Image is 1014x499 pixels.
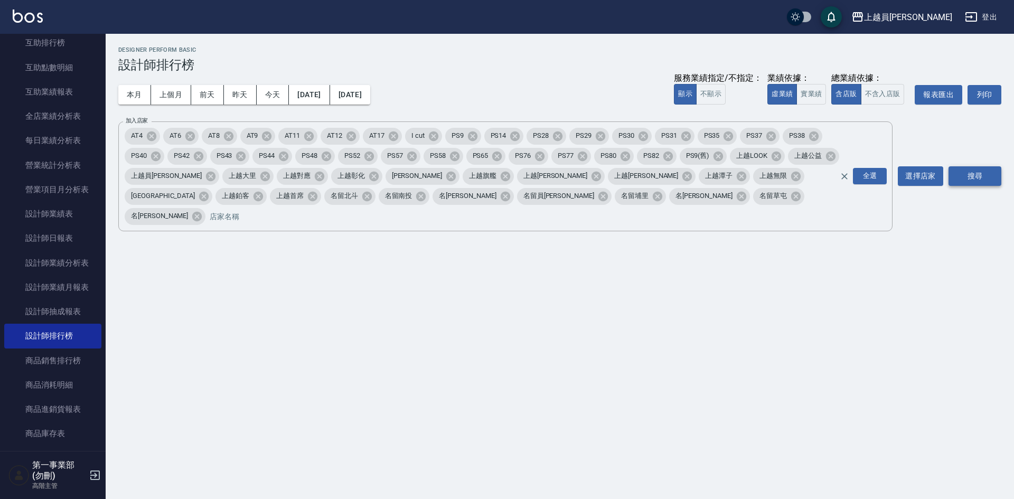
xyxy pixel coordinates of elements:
[699,171,739,181] span: 上越潭子
[788,148,839,165] div: 上越公益
[4,251,101,275] a: 設計師業績分析表
[277,171,317,181] span: 上越對應
[949,166,1001,186] button: 搜尋
[851,166,889,186] button: Open
[424,150,452,161] span: PS58
[321,130,349,141] span: AT12
[463,168,514,185] div: 上越旗艦
[405,128,442,145] div: I cut
[517,191,600,201] span: 名留員[PERSON_NAME]
[615,191,655,201] span: 名留埔里
[669,188,750,205] div: 名[PERSON_NAME]
[379,188,430,205] div: 名留南投
[125,128,160,145] div: AT4
[853,168,887,184] div: 全選
[32,481,86,491] p: 高階主管
[386,171,448,181] span: [PERSON_NAME]
[915,85,962,105] button: 報表匯出
[4,80,101,104] a: 互助業績報表
[295,148,335,165] div: PS48
[699,168,750,185] div: 上越潭子
[277,168,328,185] div: 上越對應
[433,188,513,205] div: 名[PERSON_NAME]
[698,128,737,145] div: PS35
[831,84,861,105] button: 含店販
[338,150,367,161] span: PS52
[463,171,503,181] span: 上越旗艦
[753,188,804,205] div: 名留草屯
[615,188,666,205] div: 名留埔里
[680,150,716,161] span: PS9(舊)
[125,191,201,201] span: [GEOGRAPHIC_DATA]
[125,208,205,225] div: 名[PERSON_NAME]
[527,128,566,145] div: PS28
[202,128,237,145] div: AT8
[278,130,306,141] span: AT11
[125,171,208,181] span: 上越員[PERSON_NAME]
[637,148,677,165] div: PS82
[4,177,101,202] a: 營業項目月分析表
[509,150,537,161] span: PS76
[696,84,726,105] button: 不顯示
[386,168,459,185] div: [PERSON_NAME]
[295,150,324,161] span: PS48
[831,73,909,84] div: 總業績依據：
[961,7,1001,27] button: 登出
[289,85,330,105] button: [DATE]
[612,128,652,145] div: PS30
[118,58,1001,72] h3: 設計師排行榜
[594,148,634,165] div: PS80
[4,202,101,226] a: 設計師業績表
[163,128,199,145] div: AT6
[240,128,276,145] div: AT9
[4,226,101,250] a: 設計師日報表
[783,130,811,141] span: PS38
[257,85,289,105] button: 今天
[4,373,101,397] a: 商品消耗明細
[898,166,943,186] button: 選擇店家
[32,460,86,481] h5: 第一事業部 (勿刪)
[517,171,594,181] span: 上越[PERSON_NAME]
[125,168,219,185] div: 上越員[PERSON_NAME]
[8,465,30,486] img: Person
[4,421,101,446] a: 商品庫存表
[331,168,382,185] div: 上越彰化
[569,128,609,145] div: PS29
[4,324,101,348] a: 設計師排行榜
[270,188,321,205] div: 上越首席
[4,349,101,373] a: 商品銷售排行榜
[4,446,101,470] a: 商品庫存盤點表
[240,130,265,141] span: AT9
[753,168,804,185] div: 上越無限
[740,130,768,141] span: PS37
[740,128,780,145] div: PS37
[278,128,317,145] div: AT11
[125,150,153,161] span: PS40
[655,128,694,145] div: PS31
[466,150,495,161] span: PS65
[151,85,191,105] button: 上個月
[680,148,727,165] div: PS9(舊)
[191,85,224,105] button: 前天
[674,84,697,105] button: 顯示
[753,171,793,181] span: 上越無限
[730,150,774,161] span: 上越LOOK
[405,130,431,141] span: I cut
[125,130,149,141] span: AT4
[445,130,470,141] span: PS9
[381,148,420,165] div: PS57
[674,73,762,84] div: 服務業績指定/不指定：
[270,191,310,201] span: 上越首席
[4,55,101,80] a: 互助點數明細
[517,188,612,205] div: 名留員[PERSON_NAME]
[118,85,151,105] button: 本月
[224,85,257,105] button: 昨天
[125,148,164,165] div: PS40
[612,130,641,141] span: PS30
[215,191,256,201] span: 上越鉑客
[484,130,513,141] span: PS14
[569,130,598,141] span: PS29
[324,191,364,201] span: 名留北斗
[363,128,402,145] div: AT17
[13,10,43,23] img: Logo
